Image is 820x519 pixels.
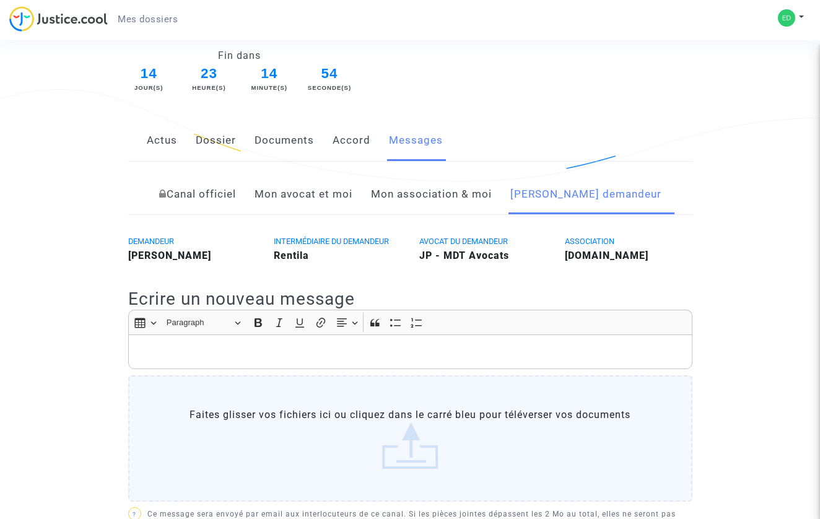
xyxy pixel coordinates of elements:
span: DEMANDEUR [128,237,174,246]
span: ASSOCIATION [565,237,614,246]
span: 54 [307,63,352,84]
div: Heure(s) [187,84,232,92]
div: Jour(s) [126,84,171,92]
a: Mon avocat et moi [255,174,352,215]
div: Rich Text Editor, main [128,334,692,369]
span: ? [133,511,136,518]
a: [PERSON_NAME] demandeur [510,174,661,215]
a: Documents [255,120,314,161]
a: Mes dossiers [108,10,188,28]
a: Messages [389,120,443,161]
a: Mon association & moi [371,174,492,215]
span: 14 [247,63,292,84]
img: 864747be96bc1036b08db1d8462fa561 [778,9,795,27]
span: 14 [126,63,171,84]
img: jc-logo.svg [9,6,108,32]
b: JP - MDT Avocats [419,250,509,261]
span: INTERMÉDIAIRE DU DEMANDEUR [274,237,389,246]
div: Seconde(s) [307,84,352,92]
a: Dossier [196,120,236,161]
div: Editor toolbar [128,310,692,334]
button: Paragraph [161,313,246,332]
a: Canal officiel [159,174,236,215]
span: AVOCAT DU DEMANDEUR [419,237,508,246]
h2: Ecrire un nouveau message [128,288,692,310]
b: [DOMAIN_NAME] [565,250,648,261]
b: Rentila [274,250,309,261]
a: Accord [333,120,370,161]
span: Mes dossiers [118,14,178,25]
b: [PERSON_NAME] [128,250,211,261]
span: 23 [187,63,232,84]
div: Minute(s) [247,84,292,92]
span: Paragraph [167,315,231,330]
a: Actus [147,120,177,161]
div: Fin dans [119,48,360,63]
